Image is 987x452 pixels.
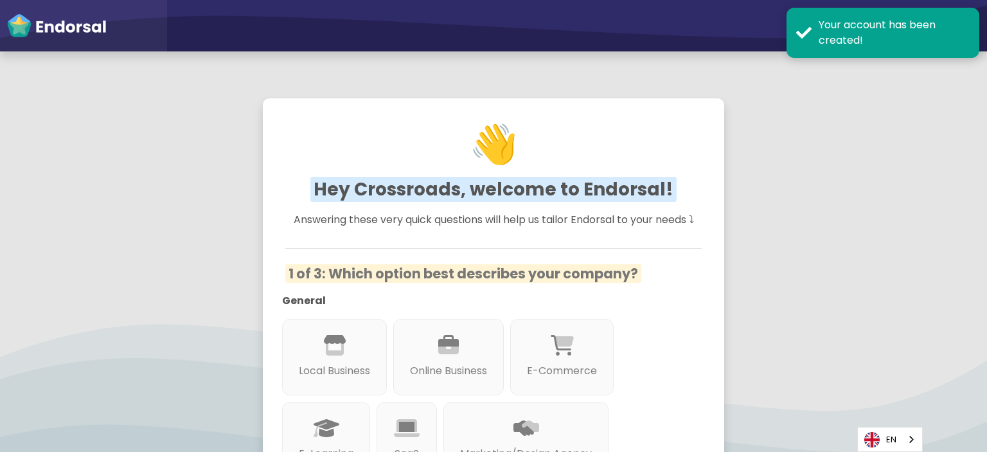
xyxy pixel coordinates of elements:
[287,68,701,220] h1: 👋
[299,363,370,379] p: Local Business
[819,17,970,48] div: Your account has been created!
[527,363,597,379] p: E-Commerce
[285,264,641,283] span: 1 of 3: Which option best describes your company?
[410,363,487,379] p: Online Business
[857,427,923,452] div: Language
[310,177,677,202] span: Hey Crossroads, welcome to Endorsal!
[6,13,107,39] img: endorsal-logo-white@2x.png
[858,428,922,451] a: EN
[282,293,686,309] p: General
[857,427,923,452] aside: Language selected: English
[294,212,694,227] span: Answering these very quick questions will help us tailor Endorsal to your needs ⤵︎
